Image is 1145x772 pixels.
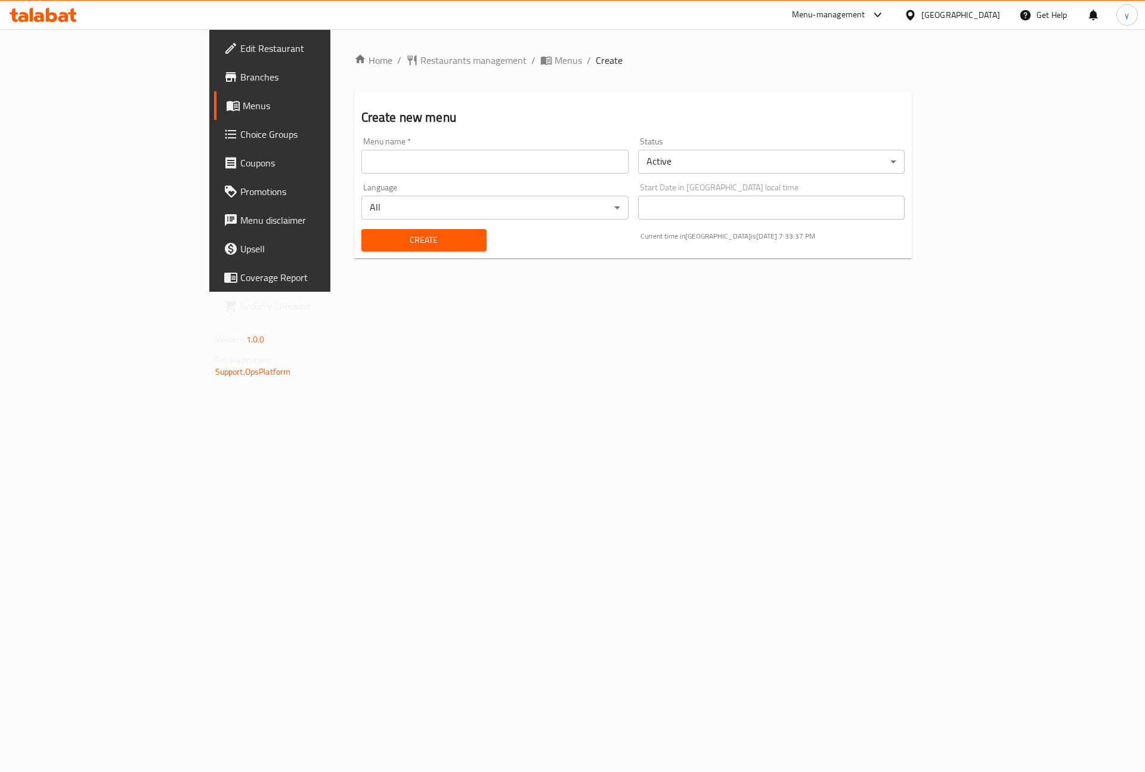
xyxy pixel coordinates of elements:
[215,352,270,368] span: Get support on:
[361,109,905,126] h2: Create new menu
[214,206,401,234] a: Menu disclaimer
[354,53,912,67] nav: breadcrumb
[214,149,401,177] a: Coupons
[361,196,629,220] div: All
[246,332,265,347] span: 1.0.0
[240,70,391,84] span: Branches
[640,231,905,242] p: Current time in [GEOGRAPHIC_DATA] is [DATE] 7:33:37 PM
[240,213,391,227] span: Menu disclaimer
[361,150,629,174] input: Please enter Menu name
[240,242,391,256] span: Upsell
[214,177,401,206] a: Promotions
[555,53,582,67] span: Menus
[214,234,401,263] a: Upsell
[214,120,401,149] a: Choice Groups
[240,299,391,313] span: Grocery Checklist
[243,98,391,113] span: Menus
[596,53,623,67] span: Create
[240,127,391,141] span: Choice Groups
[240,270,391,285] span: Coverage Report
[240,41,391,55] span: Edit Restaurant
[214,63,401,91] a: Branches
[587,53,591,67] li: /
[921,8,1000,21] div: [GEOGRAPHIC_DATA]
[406,53,527,67] a: Restaurants management
[214,292,401,320] a: Grocery Checklist
[215,364,291,379] a: Support.OpsPlatform
[361,229,487,251] button: Create
[531,53,536,67] li: /
[240,156,391,170] span: Coupons
[1125,8,1129,21] span: y
[215,332,245,347] span: Version:
[214,263,401,292] a: Coverage Report
[371,233,477,248] span: Create
[638,150,905,174] div: Active
[792,8,865,22] div: Menu-management
[540,53,582,67] a: Menus
[214,34,401,63] a: Edit Restaurant
[214,91,401,120] a: Menus
[240,184,391,199] span: Promotions
[420,53,527,67] span: Restaurants management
